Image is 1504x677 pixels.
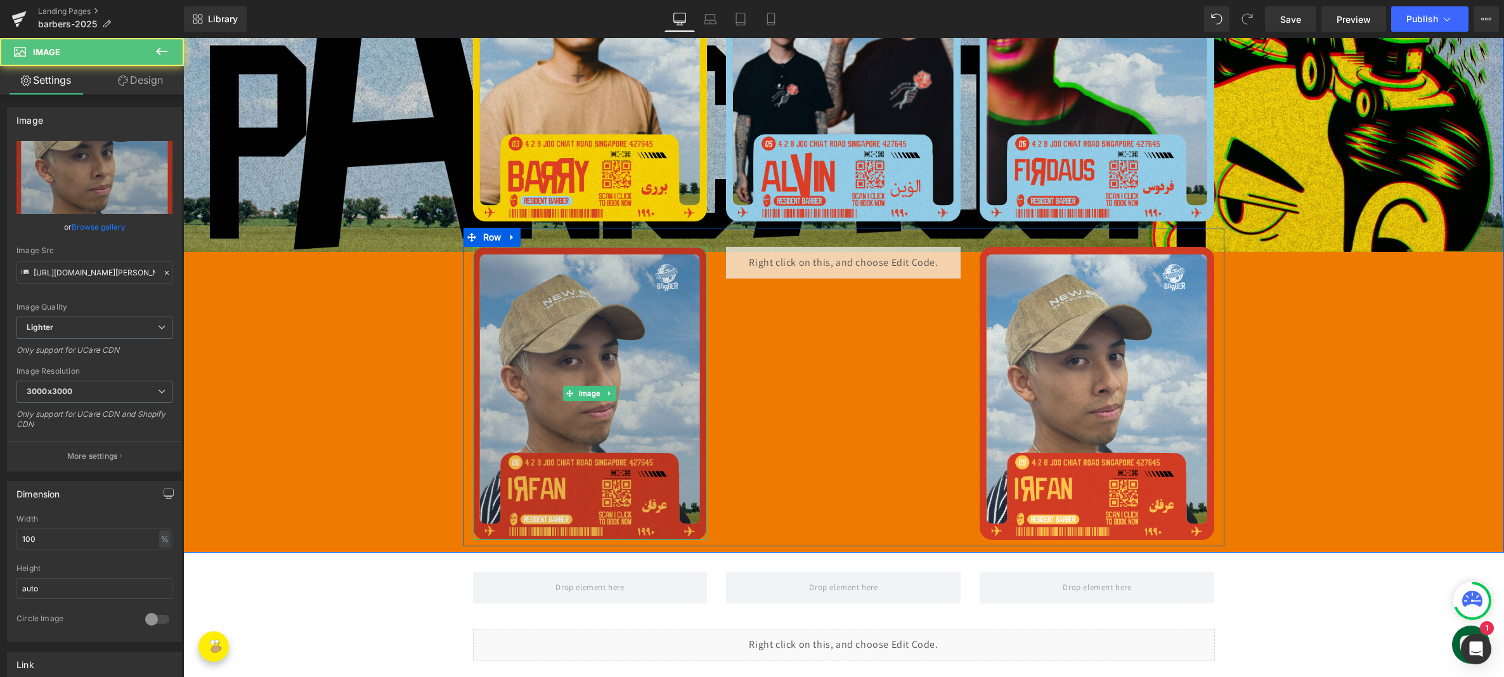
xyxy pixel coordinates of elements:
a: Design [94,66,186,95]
a: Landing Pages [38,6,184,16]
div: Open Intercom Messenger [1461,634,1491,664]
div: Image Resolution [16,367,172,376]
button: Undo [1204,6,1229,32]
button: avada-joy-button-widget [15,593,46,624]
span: Row [297,190,321,209]
a: New Library [184,6,247,32]
div: Circle Image [16,614,133,627]
div: Link [16,652,34,670]
a: Mobile [756,6,786,32]
img: trigger icon [21,599,40,618]
a: Preview [1321,6,1386,32]
button: Publish [1391,6,1468,32]
a: Tablet [725,6,756,32]
a: Expand / Collapse [420,348,433,363]
div: Image [16,108,43,126]
a: Browse gallery [72,216,126,238]
span: Image [33,47,60,57]
span: Save [1280,13,1301,26]
p: More settings [67,450,118,462]
span: barbers-2025 [38,19,97,29]
span: Preview [1337,13,1371,26]
input: Link [16,261,172,284]
span: Image [393,348,420,363]
div: Only support for UCare CDN [16,345,172,364]
div: Width [16,515,172,523]
input: auto [16,578,172,599]
b: Lighter [27,322,53,332]
button: Redo [1235,6,1260,32]
button: More [1474,6,1499,32]
span: Publish [1406,14,1438,24]
button: More settings [8,441,181,471]
div: Image Src [16,246,172,255]
span: Library [208,13,238,25]
a: Expand / Collapse [321,190,337,209]
b: 3000x3000 [27,386,72,396]
a: Desktop [664,6,695,32]
div: % [159,530,171,548]
div: Only support for UCare CDN and Shopify CDN [16,409,172,438]
div: Image Quality [16,303,172,312]
a: Laptop [695,6,725,32]
div: Dimension [16,482,60,499]
div: Height [16,564,172,573]
div: or [16,220,172,233]
input: auto [16,529,172,549]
